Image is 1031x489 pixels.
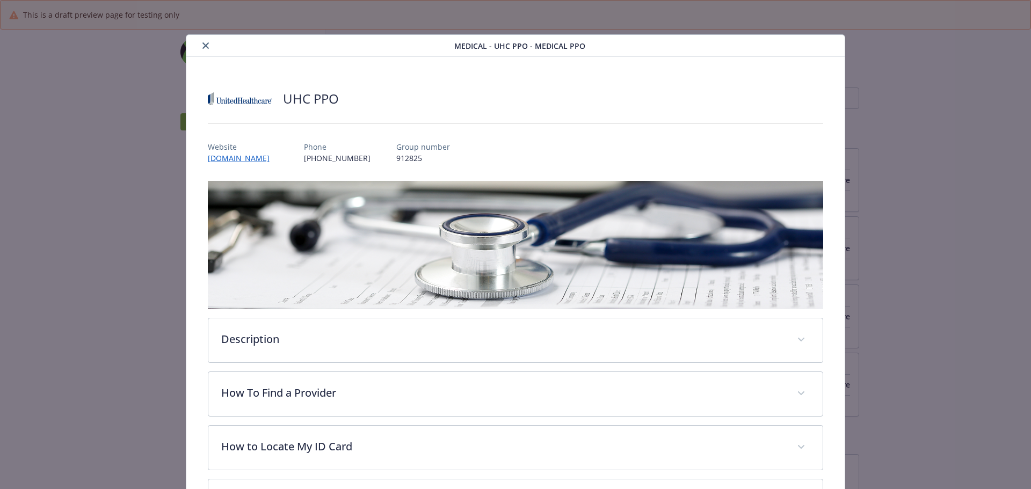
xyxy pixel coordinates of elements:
p: Description [221,331,785,347]
div: Description [208,318,823,362]
p: [PHONE_NUMBER] [304,152,371,164]
p: 912825 [396,152,450,164]
h2: UHC PPO [283,90,339,108]
a: [DOMAIN_NAME] [208,153,278,163]
p: How to Locate My ID Card [221,439,785,455]
img: United Healthcare Insurance Company [208,83,272,115]
div: How To Find a Provider [208,372,823,416]
div: How to Locate My ID Card [208,426,823,470]
span: Medical - UHC PPO - Medical PPO [454,40,585,52]
p: Group number [396,141,450,152]
p: How To Find a Provider [221,385,785,401]
p: Website [208,141,278,152]
button: close [199,39,212,52]
p: Phone [304,141,371,152]
img: banner [208,181,824,309]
